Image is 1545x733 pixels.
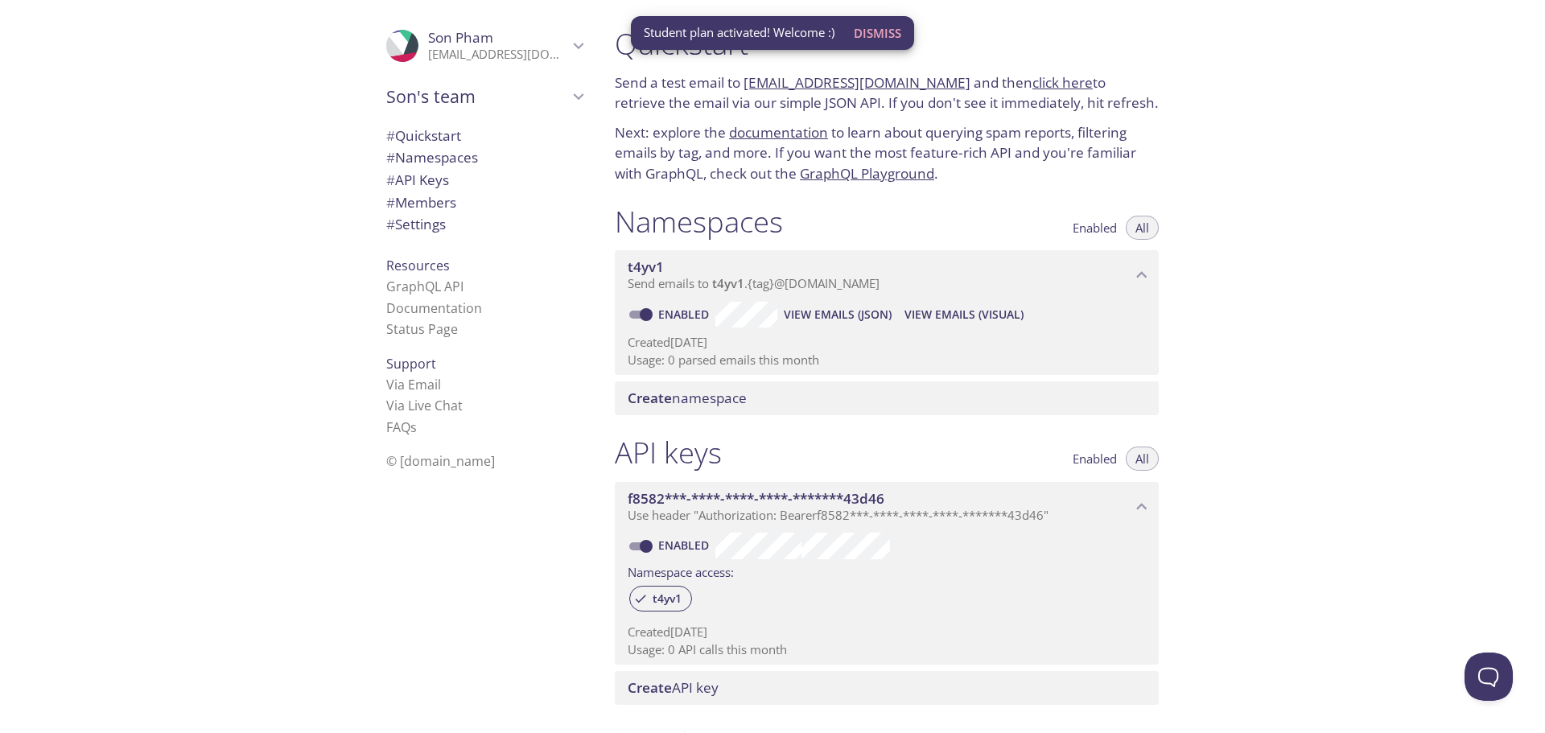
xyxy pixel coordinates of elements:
[784,305,892,324] span: View Emails (JSON)
[615,26,1159,62] h1: Quickstart
[428,47,568,63] p: [EMAIL_ADDRESS][DOMAIN_NAME]
[904,305,1024,324] span: View Emails (Visual)
[615,250,1159,300] div: t4yv1 namespace
[615,122,1159,184] p: Next: explore the to learn about querying spam reports, filtering emails by tag, and more. If you...
[628,559,734,583] label: Namespace access:
[386,278,463,295] a: GraphQL API
[615,381,1159,415] div: Create namespace
[615,72,1159,113] p: Send a test email to and then to retrieve the email via our simple JSON API. If you don't see it ...
[386,376,441,393] a: Via Email
[615,671,1159,705] div: Create API Key
[615,434,722,471] h1: API keys
[729,123,828,142] a: documentation
[744,73,970,92] a: [EMAIL_ADDRESS][DOMAIN_NAME]
[386,215,395,233] span: #
[898,302,1030,327] button: View Emails (Visual)
[628,389,672,407] span: Create
[373,146,595,169] div: Namespaces
[386,452,495,470] span: © [DOMAIN_NAME]
[628,678,719,697] span: API key
[628,389,747,407] span: namespace
[386,320,458,338] a: Status Page
[628,257,664,276] span: t4yv1
[373,19,595,72] div: Son Pham
[386,126,395,145] span: #
[1465,653,1513,701] iframe: Help Scout Beacon - Open
[386,397,463,414] a: Via Live Chat
[1063,447,1127,471] button: Enabled
[373,125,595,147] div: Quickstart
[373,213,595,236] div: Team Settings
[386,193,456,212] span: Members
[847,18,908,48] button: Dismiss
[1126,447,1159,471] button: All
[644,24,834,41] span: Student plan activated! Welcome :)
[373,191,595,214] div: Members
[386,171,395,189] span: #
[386,257,450,274] span: Resources
[628,352,1146,369] p: Usage: 0 parsed emails this month
[628,275,880,291] span: Send emails to . {tag} @[DOMAIN_NAME]
[800,164,934,183] a: GraphQL Playground
[643,591,691,606] span: t4yv1
[386,148,395,167] span: #
[629,586,692,612] div: t4yv1
[386,418,417,436] a: FAQ
[373,76,595,117] div: Son's team
[628,678,672,697] span: Create
[386,85,568,108] span: Son's team
[656,537,715,553] a: Enabled
[386,171,449,189] span: API Keys
[386,148,478,167] span: Namespaces
[777,302,898,327] button: View Emails (JSON)
[712,275,744,291] span: t4yv1
[854,23,901,43] span: Dismiss
[386,355,436,373] span: Support
[386,193,395,212] span: #
[1063,216,1127,240] button: Enabled
[628,641,1146,658] p: Usage: 0 API calls this month
[615,204,783,240] h1: Namespaces
[373,169,595,191] div: API Keys
[386,299,482,317] a: Documentation
[386,215,446,233] span: Settings
[628,624,1146,640] p: Created [DATE]
[1032,73,1093,92] a: click here
[1126,216,1159,240] button: All
[428,28,493,47] span: Son Pham
[656,307,715,322] a: Enabled
[410,418,417,436] span: s
[628,334,1146,351] p: Created [DATE]
[386,126,461,145] span: Quickstart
